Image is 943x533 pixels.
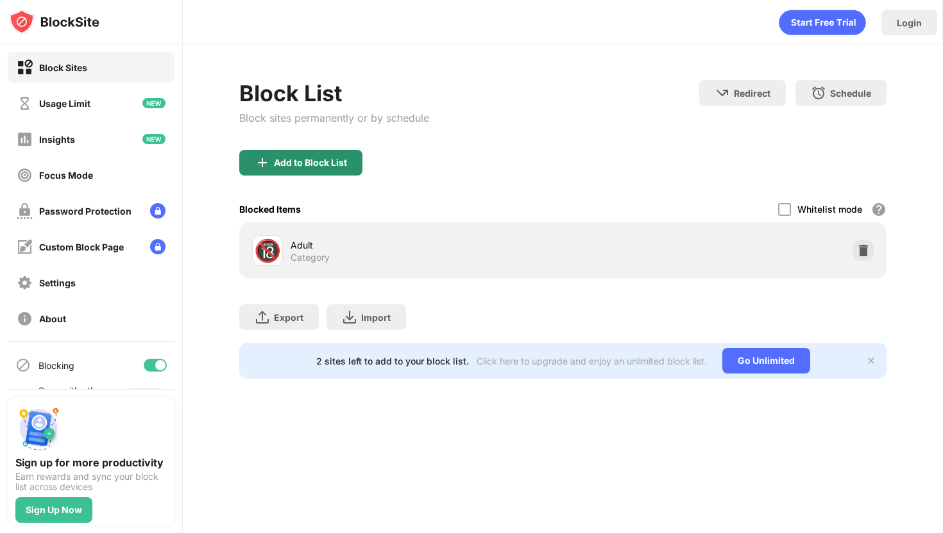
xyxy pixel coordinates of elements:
div: Block List [239,80,429,106]
img: new-icon.svg [142,98,166,108]
div: Login [897,17,922,28]
img: lock-menu.svg [150,239,166,254]
div: Sign up for more productivity [15,456,167,469]
img: lock-menu.svg [150,203,166,218]
div: Earn rewards and sync your block list across devices [15,471,167,492]
div: Add to Block List [274,158,347,168]
img: logo-blocksite.svg [9,9,99,35]
div: Blocking [38,360,74,371]
img: focus-off.svg [17,167,33,183]
img: time-usage-off.svg [17,95,33,111]
div: 2 sites left to add to your block list. [316,356,469,366]
img: block-on.svg [17,60,33,76]
div: Usage Limit [39,98,90,109]
div: Block sites permanently or by schedule [239,111,429,124]
div: Sync with other devices [38,385,105,407]
div: About [39,313,66,324]
div: Category [291,252,330,263]
div: Custom Block Page [39,242,124,252]
div: Go Unlimited [722,348,810,373]
div: Password Protection [39,206,132,217]
img: settings-off.svg [17,275,33,291]
div: Click here to upgrade and enjoy an unlimited block list. [477,356,707,366]
img: blocking-icon.svg [15,357,31,373]
div: Redirect [734,88,770,99]
div: Sign Up Now [26,505,82,515]
img: new-icon.svg [142,134,166,144]
img: insights-off.svg [17,131,33,147]
img: sync-icon.svg [15,388,31,404]
div: Block Sites [39,62,87,73]
div: Insights [39,134,75,145]
div: Adult [291,238,563,252]
div: Whitelist mode [797,204,862,215]
div: Import [361,312,391,323]
div: Blocked Items [239,204,301,215]
div: animation [779,10,866,35]
img: x-button.svg [866,356,876,366]
div: Focus Mode [39,170,93,181]
img: about-off.svg [17,311,33,327]
img: customize-block-page-off.svg [17,239,33,255]
div: 🔞 [254,238,281,264]
div: Export [274,312,303,323]
div: Settings [39,277,76,288]
img: push-signup.svg [15,405,62,451]
div: Schedule [830,88,871,99]
img: password-protection-off.svg [17,203,33,219]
